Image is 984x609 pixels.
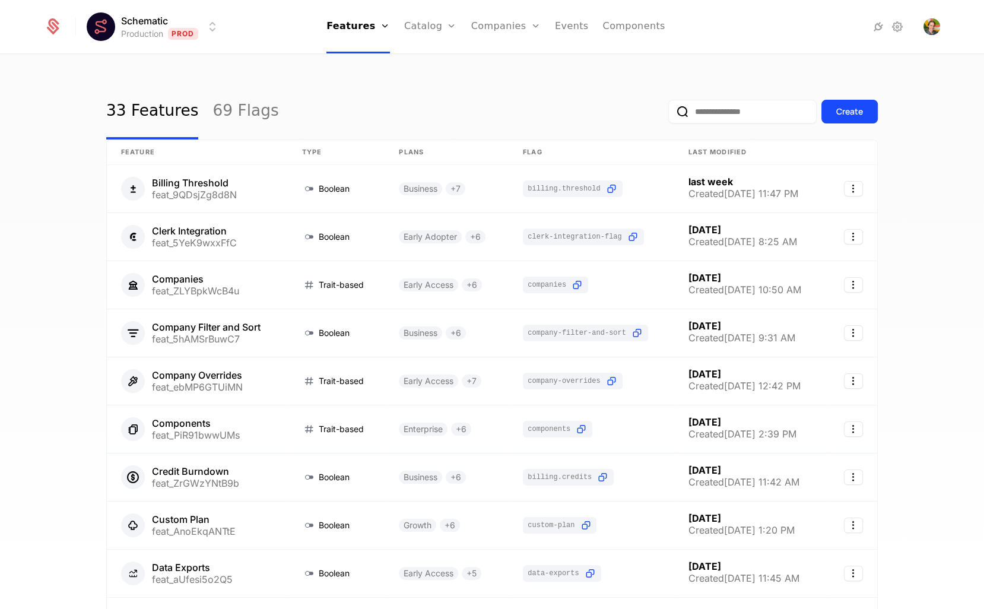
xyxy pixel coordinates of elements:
[121,28,163,40] div: Production
[107,140,288,165] th: Feature
[923,18,940,35] img: Ben Papillon
[821,100,878,123] button: Create
[836,106,863,118] div: Create
[844,229,863,245] button: Select action
[844,325,863,341] button: Select action
[844,566,863,581] button: Select action
[844,181,863,196] button: Select action
[674,140,826,165] th: Last Modified
[871,20,885,34] a: Integrations
[212,84,278,139] a: 69 Flags
[168,28,198,40] span: Prod
[844,470,863,485] button: Select action
[509,140,674,165] th: Flag
[90,14,220,40] button: Select environment
[844,277,863,293] button: Select action
[121,14,168,28] span: Schematic
[106,84,198,139] a: 33 Features
[890,20,904,34] a: Settings
[923,18,940,35] button: Open user button
[844,421,863,437] button: Select action
[844,518,863,533] button: Select action
[87,12,115,41] img: Schematic
[385,140,509,165] th: Plans
[288,140,385,165] th: Type
[844,373,863,389] button: Select action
